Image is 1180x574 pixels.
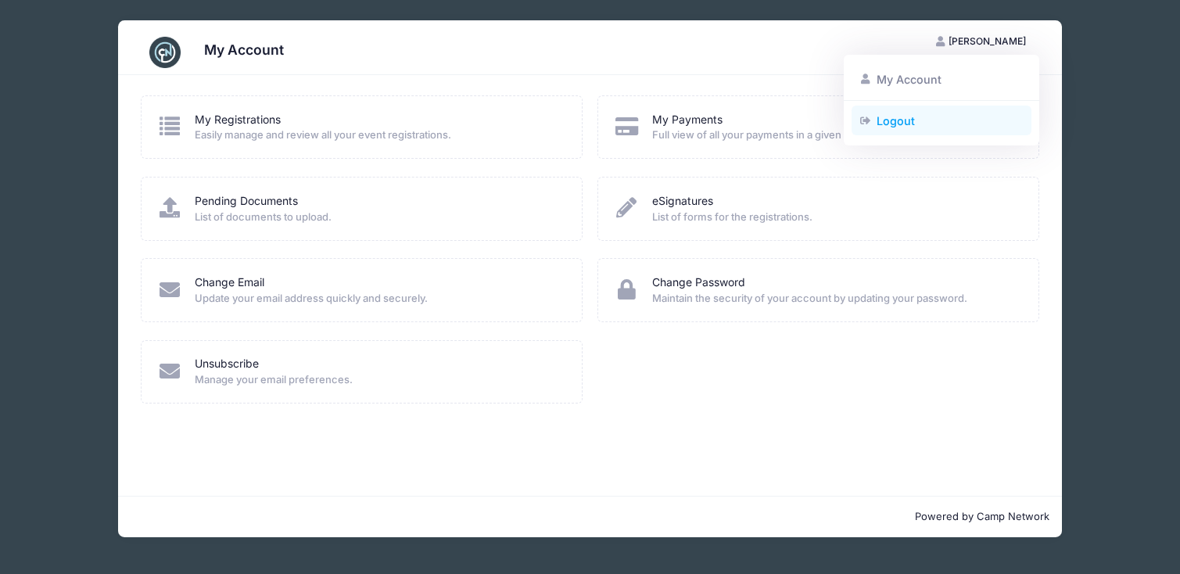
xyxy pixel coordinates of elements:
span: Manage your email preferences. [195,372,561,388]
span: List of documents to upload. [195,210,561,225]
a: My Account [852,65,1032,95]
a: Logout [852,106,1032,135]
a: Change Password [652,274,745,291]
h3: My Account [204,41,284,58]
a: Unsubscribe [195,356,259,372]
img: CampNetwork [149,37,181,68]
span: Easily manage and review all your event registrations. [195,127,561,143]
button: [PERSON_NAME] [922,28,1039,55]
span: List of forms for the registrations. [652,210,1019,225]
a: eSignatures [652,193,713,210]
a: Pending Documents [195,193,298,210]
span: Maintain the security of your account by updating your password. [652,291,1019,307]
p: Powered by Camp Network [131,509,1049,525]
a: Change Email [195,274,264,291]
span: Update your email address quickly and securely. [195,291,561,307]
span: Full view of all your payments in a given year. [652,127,1019,143]
div: [PERSON_NAME] [844,55,1039,146]
a: My Registrations [195,112,281,128]
a: My Payments [652,112,723,128]
span: [PERSON_NAME] [949,35,1026,47]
